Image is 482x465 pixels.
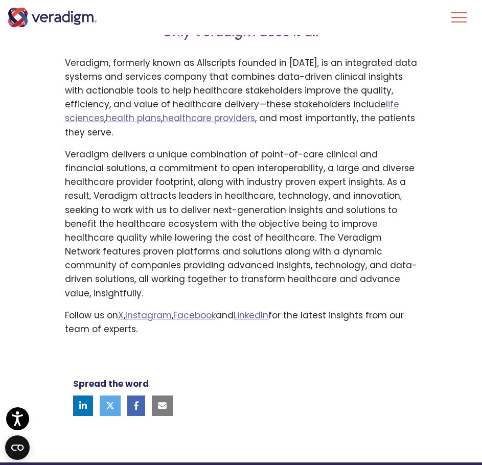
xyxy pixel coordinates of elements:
p: Follow us on , , and for the latest insights from our team of experts. [65,309,418,336]
button: Toggle Navigation Menu [451,4,467,31]
strong: Spread the word [73,378,149,390]
p: Veradigm, formerly known as Allscripts founded in [DATE], is an integrated data systems and servi... [65,56,418,139]
a: Facebook [173,309,216,321]
iframe: Drift Chat Widget [286,391,470,453]
a: LinkedIn [234,309,268,321]
button: Open CMP widget [5,435,30,460]
img: Veradigm logo [8,8,97,27]
a: Instagram [125,309,172,321]
a: healthcare providers [163,112,255,124]
a: health plans [106,112,161,124]
p: Veradigm delivers a unique combination of point-of-care clinical and financial solutions, a commi... [65,148,418,300]
a: X [118,309,124,321]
